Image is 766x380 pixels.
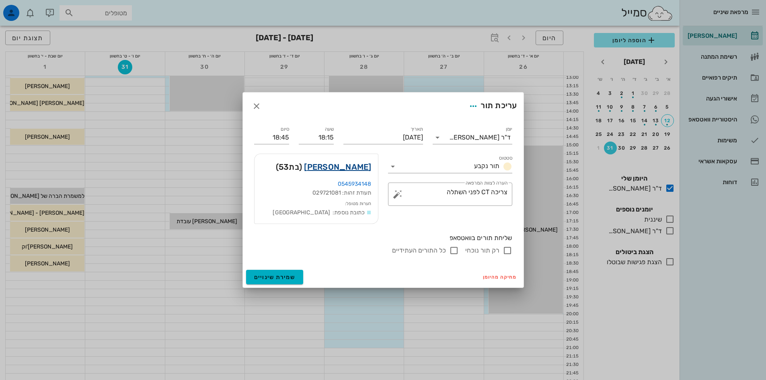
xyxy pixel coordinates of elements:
label: רק תור נוכחי [465,246,499,255]
label: יומן [505,126,512,132]
div: שליחת תורים בוואטסאפ [254,234,512,242]
span: מחיקה מהיומן [483,274,517,280]
label: הערה לצוות המרפאה [465,180,507,186]
span: תור נקבע [474,162,499,170]
label: שעה [324,126,334,132]
div: עריכת תור [466,99,517,113]
button: שמירת שינויים [246,270,304,284]
small: הערות מטופל: [345,201,371,206]
button: מחיקה מהיומן [480,271,520,283]
span: 53 [279,162,289,172]
label: כל התורים העתידיים [392,246,446,255]
span: כתובת נוספת: [GEOGRAPHIC_DATA] [273,209,365,216]
a: 0545934148 [338,181,372,187]
div: יומןד"ר [PERSON_NAME] [433,131,512,144]
span: שמירת שינויים [254,274,296,281]
span: (בת ) [276,160,302,173]
label: סיום [281,126,289,132]
label: תאריך [410,126,423,132]
label: סטטוס [499,155,512,161]
div: ד"ר [PERSON_NAME] [449,134,511,141]
div: סטטוסתור נקבע [388,160,512,173]
a: [PERSON_NAME] [304,160,371,173]
div: תעודת זהות: 029721081 [261,189,372,197]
